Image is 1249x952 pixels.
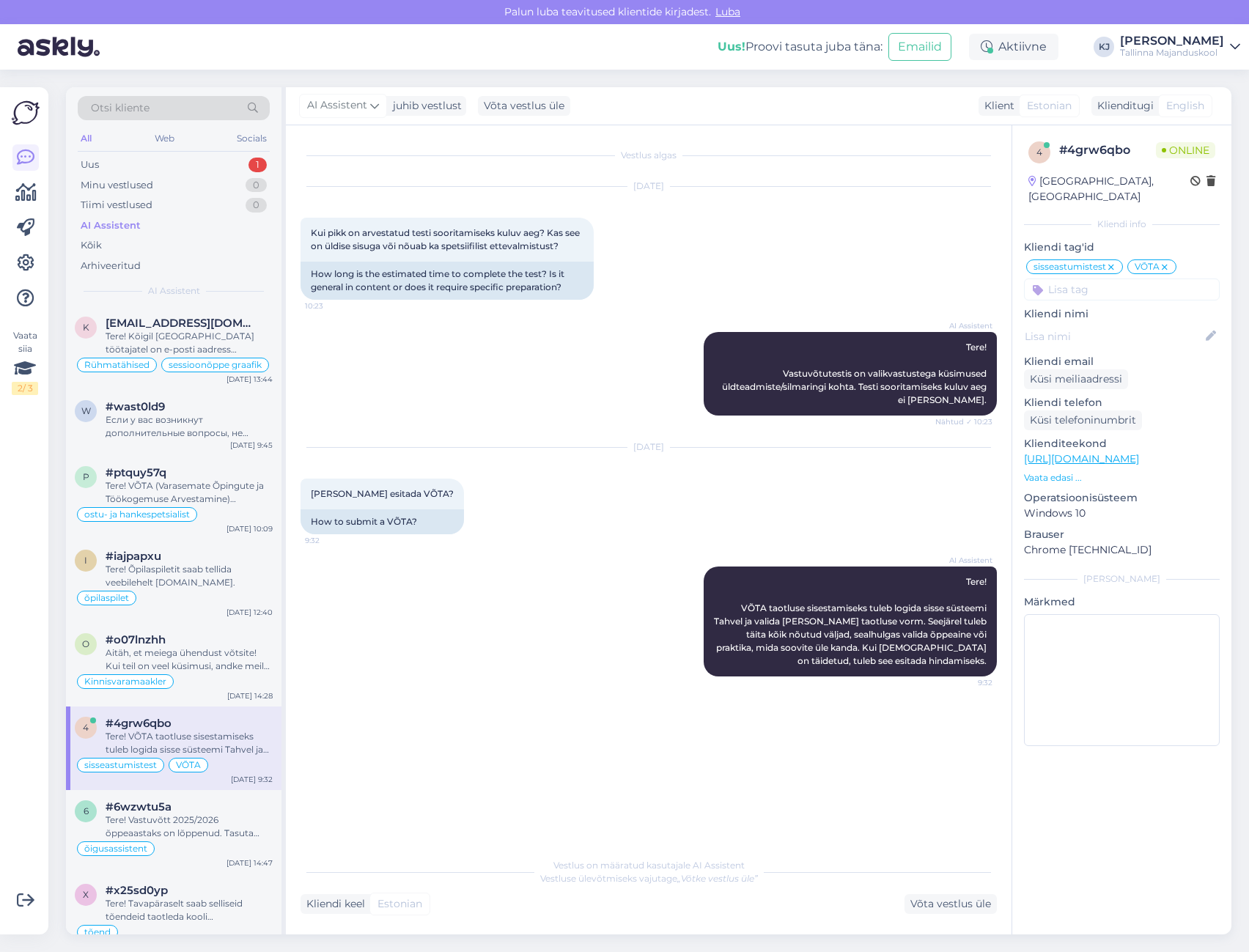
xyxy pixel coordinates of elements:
[84,555,87,566] span: i
[1036,147,1042,158] span: 4
[148,284,200,298] span: AI Assistent
[1025,328,1203,344] input: Lisa nimi
[81,405,91,416] span: w
[1024,354,1220,369] p: Kliendi email
[106,466,166,479] span: #ptquy57q
[106,646,273,673] div: Aitäh, et meiega ühendust võtsite! Kui teil on veel küsimusi, andke meile teada.
[81,198,152,213] div: Tiimi vestlused
[84,761,157,770] span: sisseastumistest
[1091,98,1154,114] div: Klienditugi
[83,471,89,482] span: p
[106,413,273,440] div: Если у вас возникнут дополнительные вопросы, не стесняйтесь обращаться.
[305,300,360,311] span: 10:23
[1024,369,1128,389] div: Küsi meiliaadressi
[1024,436,1220,451] p: Klienditeekond
[935,416,992,427] span: Nähtud ✓ 10:23
[226,607,273,618] div: [DATE] 12:40
[1024,306,1220,322] p: Kliendi nimi
[106,813,273,840] div: Tere! Vastuvõtt 2025/2026 õppeaastaks on lõppenud. Tasuta õppimise õigus on riigieelarvelisel õpp...
[106,897,273,923] div: Tere! Tavapäraselt saab selliseid tõendeid taotleda kooli õppeosakonnast kas e-posti [PERSON_NAME...
[904,894,997,914] div: Võta vestlus üle
[106,317,258,330] span: kerttiliisa.omblus@gmail.com
[176,761,201,770] span: VÕTA
[1024,452,1139,465] a: [URL][DOMAIN_NAME]
[231,774,273,785] div: [DATE] 9:32
[81,178,153,193] div: Minu vestlused
[1166,98,1204,114] span: English
[91,100,150,116] span: Otsi kliente
[1024,542,1220,558] p: Chrome [TECHNICAL_ID]
[152,129,177,148] div: Web
[540,873,758,884] span: Vestluse ülevõtmiseks vajutage
[305,535,360,546] span: 9:32
[301,180,997,193] div: [DATE]
[718,40,745,53] b: Uus!
[1024,240,1220,255] p: Kliendi tag'id
[248,158,267,172] div: 1
[1027,98,1072,114] span: Estonian
[1028,174,1190,204] div: [GEOGRAPHIC_DATA], [GEOGRAPHIC_DATA]
[83,722,89,733] span: 4
[937,320,992,331] span: AI Assistent
[311,488,454,499] span: [PERSON_NAME] esitada VÕTA?
[1094,37,1114,57] div: KJ
[1024,490,1220,506] p: Operatsioonisüsteem
[1024,506,1220,521] p: Windows 10
[677,873,758,884] i: „Võtke vestlus üle”
[234,129,270,148] div: Socials
[1024,527,1220,542] p: Brauser
[1024,594,1220,610] p: Märkmed
[888,33,951,61] button: Emailid
[84,510,190,519] span: ostu- ja hankespetsialist
[1156,142,1215,158] span: Online
[1024,218,1220,231] div: Kliendi info
[1024,395,1220,410] p: Kliendi telefon
[83,889,89,900] span: x
[1135,262,1160,271] span: VÕTA
[84,677,166,686] span: Kinnisvaramaakler
[377,896,422,912] span: Estonian
[246,178,267,193] div: 0
[1120,35,1240,59] a: [PERSON_NAME]Tallinna Majanduskool
[81,218,141,233] div: AI Assistent
[246,198,267,213] div: 0
[979,98,1014,114] div: Klient
[1120,35,1224,47] div: [PERSON_NAME]
[711,5,745,18] span: Luba
[1120,47,1224,59] div: Tallinna Majanduskool
[81,158,99,172] div: Uus
[84,805,89,816] span: 6
[1034,262,1106,271] span: sisseastumistest
[226,857,273,868] div: [DATE] 14:47
[1024,410,1142,430] div: Küsi telefoninumbrit
[937,555,992,566] span: AI Assistent
[83,322,89,333] span: k
[12,329,38,395] div: Vaata siia
[106,633,166,646] span: #o07lnzhh
[12,99,40,127] img: Askly Logo
[553,860,745,871] span: Vestlus on määratud kasutajale AI Assistent
[227,690,273,701] div: [DATE] 14:28
[937,677,992,688] span: 9:32
[718,38,883,56] div: Proovi tasuta juba täna:
[106,479,273,506] div: Tere! VÕTA (Varasemate Õpingute ja Töökogemuse Arvestamine) võimaldab arvestada varem omandatud t...
[81,238,102,253] div: Kõik
[1024,278,1220,300] input: Lisa tag
[226,523,273,534] div: [DATE] 10:09
[301,149,997,162] div: Vestlus algas
[722,342,989,405] span: Tere! Vastuvõtutestis on valikvastustega küsimused üldteadmiste/silmaringi kohta. Testi sooritami...
[106,800,172,813] span: #6wzwtu5a
[84,844,147,853] span: õigusassistent
[714,576,989,666] span: Tere! VÕTA taotluse sisestamiseks tuleb logida sisse süsteemi Tahvel ja valida [PERSON_NAME] taot...
[969,34,1058,60] div: Aktiivne
[78,129,95,148] div: All
[169,361,262,369] span: sessioonõppe graafik
[106,550,161,563] span: #iajpapxu
[1024,572,1220,586] div: [PERSON_NAME]
[106,884,168,897] span: #x25sd0yp
[387,98,462,114] div: juhib vestlust
[84,361,150,369] span: Rühmatähised
[230,440,273,451] div: [DATE] 9:45
[106,330,273,356] div: Tere! Kõigil [GEOGRAPHIC_DATA] töötajatel on e-posti aadress [PERSON_NAME] [EMAIL_ADDRESS][DOMAIN...
[1059,141,1156,159] div: # 4grw6qbo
